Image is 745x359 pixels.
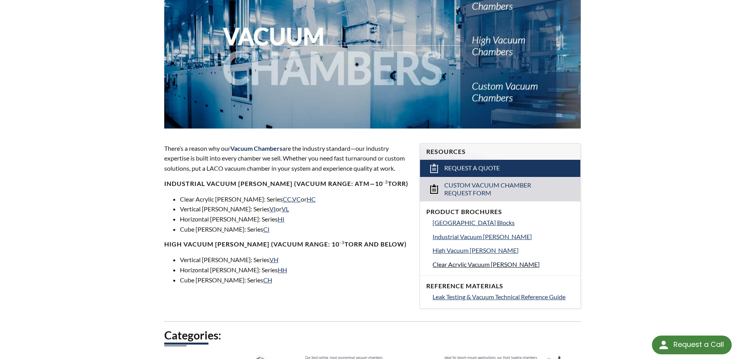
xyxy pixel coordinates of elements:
a: VL [282,205,289,213]
p: There’s a reason why our are the industry standard—our industry expertise is built into every cha... [164,143,411,173]
li: Cube [PERSON_NAME]: Series [180,224,411,234]
a: Leak Testing & Vacuum Technical Reference Guide [433,292,574,302]
div: Request a Call [652,336,732,354]
a: Clear Acrylic Vacuum [PERSON_NAME] [433,259,574,270]
span: Industrial Vacuum [PERSON_NAME] [433,233,532,240]
a: VC [292,195,301,203]
span: Custom Vacuum Chamber Request Form [444,181,557,198]
span: Vacuum Chambers [230,145,282,152]
a: Industrial Vacuum [PERSON_NAME] [433,232,574,242]
li: Vertical [PERSON_NAME]: Series or [180,204,411,214]
img: round button [657,339,670,351]
li: Clear Acrylic [PERSON_NAME]: Series , or [180,194,411,204]
a: High Vacuum [PERSON_NAME] [433,245,574,255]
a: CC [283,195,291,203]
h4: Reference Materials [426,282,574,290]
h4: Product Brochures [426,208,574,216]
span: [GEOGRAPHIC_DATA] Blocks [433,219,515,226]
span: Clear Acrylic Vacuum [PERSON_NAME] [433,261,540,268]
a: HH [278,266,287,273]
span: Leak Testing & Vacuum Technical Reference Guide [433,293,565,300]
a: VH [269,256,278,263]
li: Horizontal [PERSON_NAME]: Series [180,214,411,224]
sup: -3 [383,179,388,185]
a: Custom Vacuum Chamber Request Form [420,177,580,202]
h4: Resources [426,148,574,156]
li: Cube [PERSON_NAME]: Series [180,275,411,285]
a: HC [307,195,316,203]
li: Horizontal [PERSON_NAME]: Series [180,265,411,275]
h4: High Vacuum [PERSON_NAME] (Vacuum range: 10 Torr and below) [164,240,411,248]
li: Vertical [PERSON_NAME]: Series [180,255,411,265]
h2: Categories: [164,328,581,343]
sup: -3 [339,239,345,245]
div: Request a Call [673,336,724,354]
a: VI [269,205,276,213]
span: Request a Quote [444,164,500,172]
a: HI [278,215,284,223]
span: High Vacuum [PERSON_NAME] [433,246,519,254]
a: [GEOGRAPHIC_DATA] Blocks [433,218,574,228]
a: CH [263,276,272,284]
a: Request a Quote [420,160,580,177]
h4: Industrial Vacuum [PERSON_NAME] (vacuum range: atm—10 Torr) [164,180,411,188]
a: CI [263,225,269,233]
